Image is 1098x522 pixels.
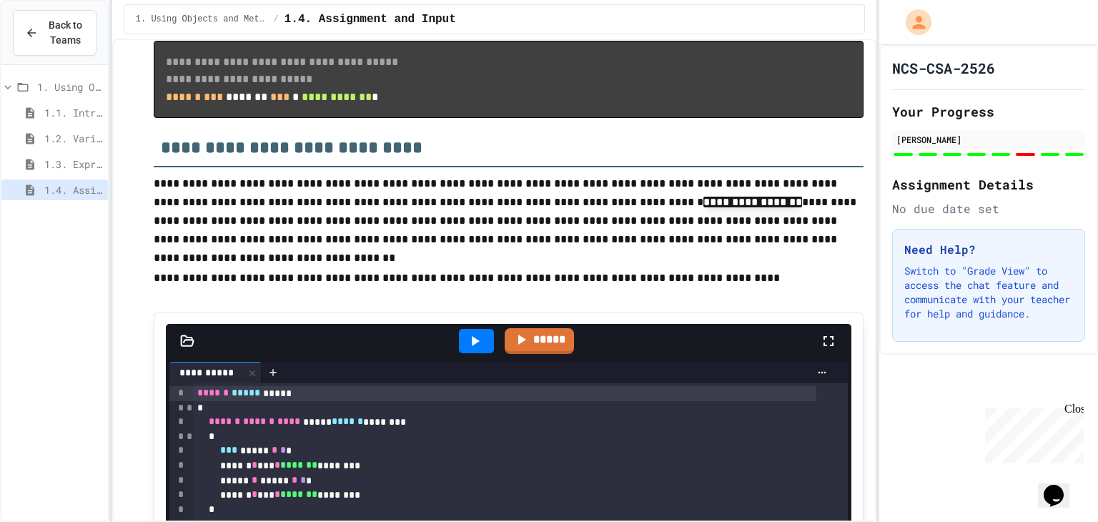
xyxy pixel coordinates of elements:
[892,200,1085,217] div: No due date set
[46,18,84,48] span: Back to Teams
[44,157,102,172] span: 1.3. Expressions and Output [New]
[13,10,97,56] button: Back to Teams
[979,403,1084,463] iframe: chat widget
[1038,465,1084,508] iframe: chat widget
[285,11,456,28] span: 1.4. Assignment and Input
[892,102,1085,122] h2: Your Progress
[896,133,1081,146] div: [PERSON_NAME]
[6,6,99,91] div: Chat with us now!Close
[44,105,102,120] span: 1.1. Introduction to Algorithms, Programming, and Compilers
[892,174,1085,194] h2: Assignment Details
[904,241,1073,258] h3: Need Help?
[892,58,995,78] h1: NCS-CSA-2526
[891,6,935,39] div: My Account
[44,131,102,146] span: 1.2. Variables and Data Types
[37,79,102,94] span: 1. Using Objects and Methods
[44,182,102,197] span: 1.4. Assignment and Input
[136,14,268,25] span: 1. Using Objects and Methods
[274,14,279,25] span: /
[904,264,1073,321] p: Switch to "Grade View" to access the chat feature and communicate with your teacher for help and ...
